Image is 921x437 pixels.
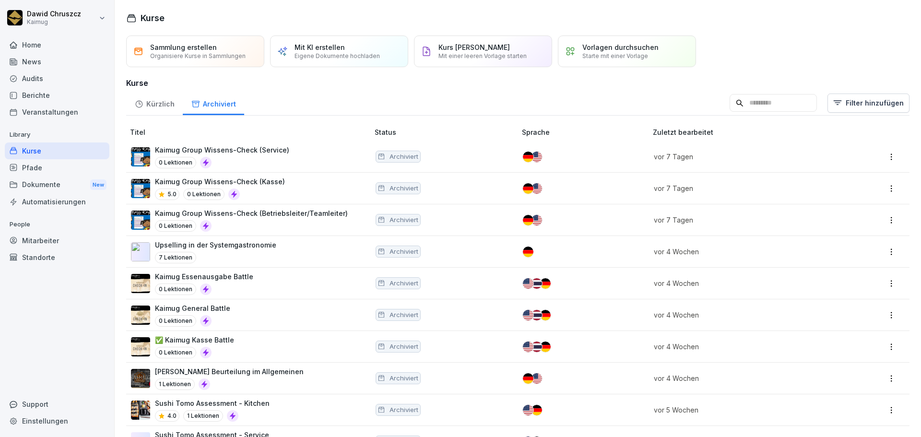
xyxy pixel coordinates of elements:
p: Eigene Dokumente hochladen [295,52,380,59]
a: Archiviert [183,91,244,115]
p: vor 5 Wochen [654,405,832,415]
img: makta51561h23z95h0t9a3xn.png [131,401,150,420]
img: us.svg [531,152,542,162]
div: Dokumente [5,176,109,194]
p: 4.0 [167,412,177,420]
img: us.svg [523,310,533,320]
p: Vorlagen durchsuchen [582,43,659,51]
p: vor 4 Wochen [654,310,832,320]
img: us.svg [523,342,533,352]
img: de.svg [523,152,533,162]
p: Kaimug General Battle [155,303,230,313]
a: Kürzlich [126,91,183,115]
p: 5.0 [167,190,177,199]
p: Archiviert [390,153,418,160]
p: Dawid Chruszcz [27,10,81,18]
a: Standorte [5,249,109,266]
p: People [5,217,109,232]
p: vor 7 Tagen [654,152,832,162]
a: Automatisierungen [5,193,109,210]
p: 7 Lektionen [155,252,196,263]
a: Home [5,36,109,53]
p: Archiviert [390,406,418,413]
img: us.svg [523,405,533,415]
img: th.svg [531,278,542,289]
p: 0 Lektionen [155,347,196,358]
img: de.svg [531,405,542,415]
img: de.svg [540,278,551,289]
p: Titel [130,127,371,137]
p: ✅​ Kaimug Kasse Battle [155,335,234,345]
img: jlnjzaawwppuwjk75n1xtva1.png [131,147,150,166]
img: us.svg [531,373,542,384]
img: th.svg [531,310,542,320]
a: Kurse [5,142,109,159]
p: Archiviert [390,248,418,255]
img: us.svg [531,183,542,194]
p: vor 4 Wochen [654,373,832,383]
p: Archiviert [390,280,418,286]
a: Pfade [5,159,109,176]
p: Sushi Tomo Assessment - Kitchen [155,398,270,408]
img: gm53utdd33btj45b21oq9l0f.png [131,369,150,388]
div: Support [5,396,109,413]
img: de.svg [523,373,533,384]
p: vor 4 Wochen [654,247,832,257]
button: Filter hinzufügen [827,94,909,113]
img: wrvrb51ic9z3vgzlv4kvseko.png [131,337,150,356]
p: 0 Lektionen [155,315,196,327]
p: 0 Lektionen [155,157,196,168]
p: 0 Lektionen [155,220,196,232]
img: zhcyuzgvu394bi5ht45lbfzq.png [131,211,150,230]
p: vor 4 Wochen [654,278,832,288]
img: de.svg [523,215,533,225]
p: Kaimug [27,19,81,25]
img: de.svg [540,310,551,320]
p: Archiviert [390,375,418,381]
p: [PERSON_NAME] Beurteilung im Allgemeinen [155,366,304,377]
p: Starte mit einer Vorlage [582,52,648,59]
p: Sprache [522,127,649,137]
img: gg8p17l55328ey4hoch8fhem.png [131,179,150,198]
div: New [90,179,106,190]
p: Mit einer leeren Vorlage starten [438,52,527,59]
a: Einstellungen [5,413,109,429]
h1: Kurse [141,12,165,24]
img: de.svg [523,247,533,257]
a: Audits [5,70,109,87]
p: Archiviert [390,185,418,191]
p: Upselling in der Systemgastronomie [155,240,276,250]
a: News [5,53,109,70]
p: Zuletzt bearbeitet [653,127,844,137]
p: 0 Lektionen [155,283,196,295]
p: vor 4 Wochen [654,342,832,352]
p: Kaimug Group Wissens-Check (Betriebsleiter/Teamleiter) [155,208,348,218]
a: DokumenteNew [5,176,109,194]
p: Kaimug Group Wissens-Check (Kasse) [155,177,285,187]
img: dwynbflv8wfrrn06pb0pvw0r.png [131,306,150,325]
a: Berichte [5,87,109,104]
h3: Kurse [126,77,909,89]
a: Mitarbeiter [5,232,109,249]
p: vor 7 Tagen [654,183,832,193]
a: Veranstaltungen [5,104,109,120]
p: 0 Lektionen [183,189,224,200]
p: Kaimug Group Wissens-Check (Service) [155,145,289,155]
p: Organisiere Kurse in Sammlungen [150,52,246,59]
p: Archiviert [390,216,418,223]
img: de.svg [523,183,533,194]
img: th.svg [531,342,542,352]
p: Sammlung erstellen [150,43,217,51]
p: Status [375,127,518,137]
img: us.svg [523,278,533,289]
